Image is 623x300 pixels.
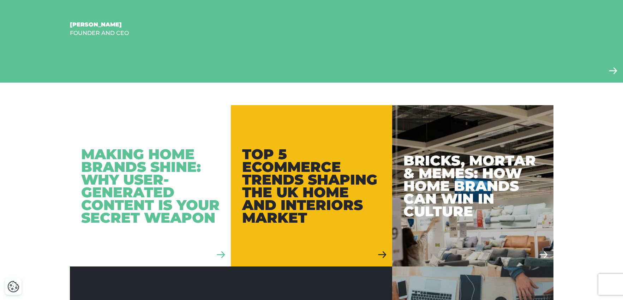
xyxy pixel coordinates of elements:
div: Making Home Brands Shine: Why User-Generated Content is Your Secret Weapon [81,148,220,224]
div: Founder and CEO [70,29,306,37]
a: Making Home Brands Shine: Why User-Generated Content is Your Secret Weapon Making Home Brands Shi... [70,105,231,266]
a: Bricks, Mortar & Memes: How Home Brands Can Win in Culture Bricks, Mortar & Memes: How Home Brand... [392,105,553,266]
div: Bricks, Mortar & Memes: How Home Brands Can Win in Culture [403,154,542,218]
button: Cookie Settings [7,281,19,293]
a: Top 5 Ecommerce Trends Shaping the UK Home and Interiors Market [231,105,392,266]
img: Revisit consent button [7,281,19,293]
div: Top 5 Ecommerce Trends Shaping the UK Home and Interiors Market [242,148,381,224]
div: [PERSON_NAME] [70,20,306,29]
